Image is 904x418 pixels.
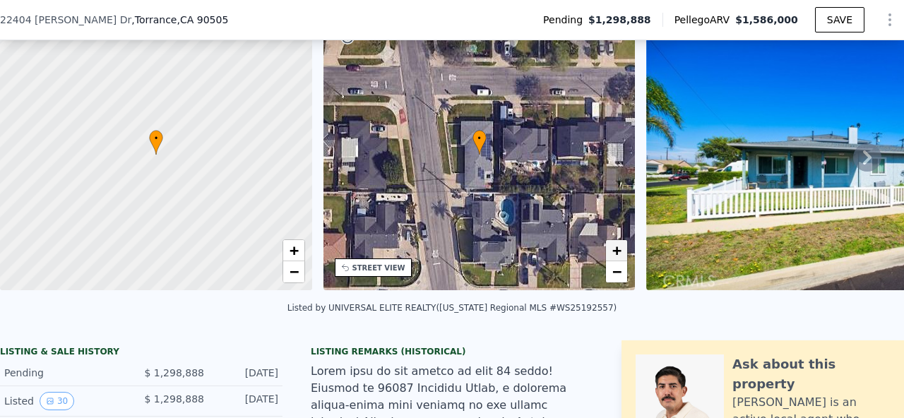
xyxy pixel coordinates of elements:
[40,392,74,410] button: View historical data
[144,367,204,378] span: $ 1,298,888
[289,241,298,259] span: +
[283,261,304,282] a: Zoom out
[177,14,229,25] span: , CA 90505
[4,392,130,410] div: Listed
[612,241,621,259] span: +
[472,132,487,145] span: •
[352,263,405,273] div: STREET VIEW
[674,13,736,27] span: Pellego ARV
[588,13,651,27] span: $1,298,888
[876,6,904,34] button: Show Options
[149,130,163,155] div: •
[289,263,298,280] span: −
[149,132,163,145] span: •
[283,240,304,261] a: Zoom in
[815,7,864,32] button: SAVE
[215,366,278,380] div: [DATE]
[606,261,627,282] a: Zoom out
[215,392,278,410] div: [DATE]
[311,346,593,357] div: Listing Remarks (Historical)
[131,13,228,27] span: , Torrance
[735,14,798,25] span: $1,586,000
[612,263,621,280] span: −
[287,303,617,313] div: Listed by UNIVERSAL ELITE REALTY ([US_STATE] Regional MLS #WS25192557)
[543,13,588,27] span: Pending
[144,393,204,405] span: $ 1,298,888
[732,354,890,394] div: Ask about this property
[472,130,487,155] div: •
[606,240,627,261] a: Zoom in
[4,366,130,380] div: Pending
